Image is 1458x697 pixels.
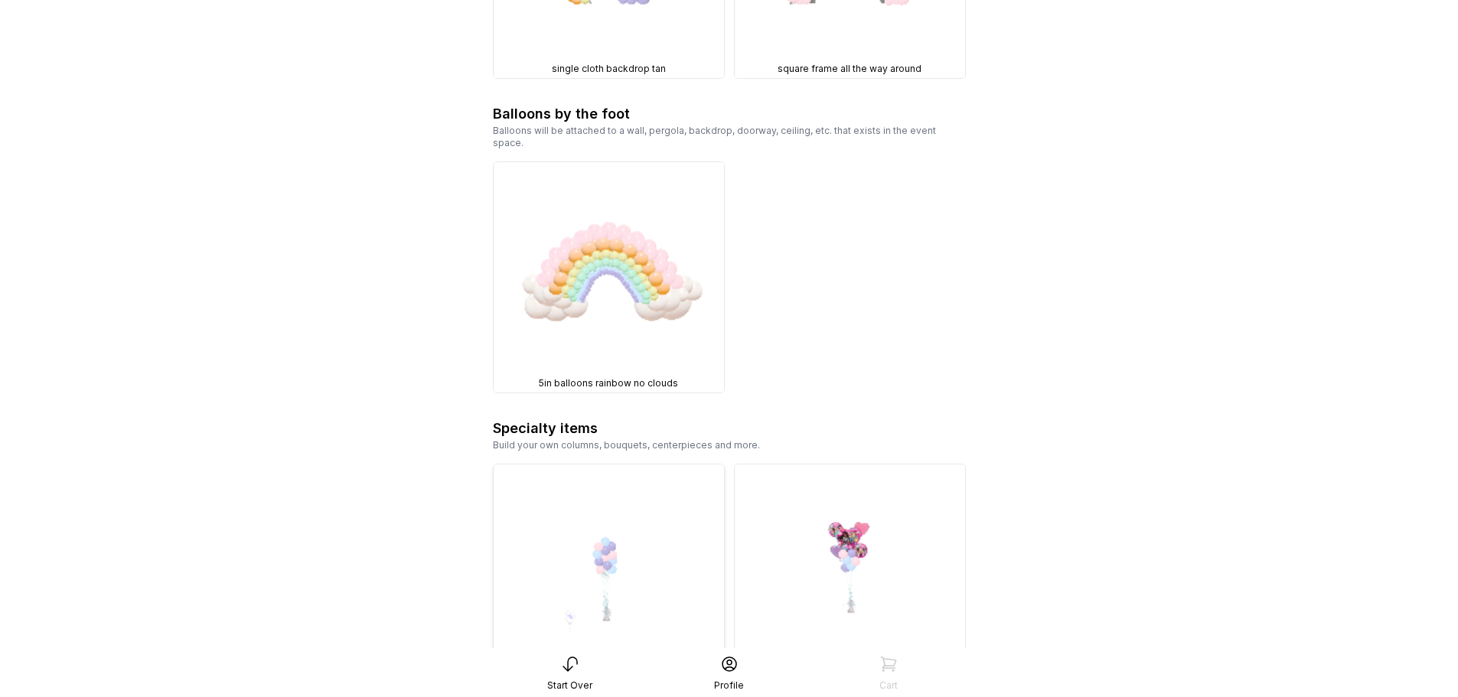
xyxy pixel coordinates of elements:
[539,377,678,389] span: 5in balloons rainbow no clouds
[494,464,724,695] img: Add-ons, 3 Colors, Helium Bouquet Dozen Standard
[735,464,965,695] img: Add-ons, 3 Sizes, Helium Bouquet Barbie Set
[547,679,592,692] div: Start Over
[714,679,744,692] div: Profile
[493,439,966,451] div: Build your own columns, bouquets, centerpieces and more.
[778,63,921,75] span: square frame all the way around
[493,418,598,439] div: Specialty items
[879,679,898,692] div: Cart
[552,63,666,75] span: single cloth backdrop tan
[493,125,966,149] div: Balloons will be attached to a wall, pergola, backdrop, doorway, ceiling, etc. that exists in the...
[493,103,630,125] div: Balloons by the foot
[494,162,724,392] img: GBF, 3 sizes, 5in balloons rainbow no clouds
